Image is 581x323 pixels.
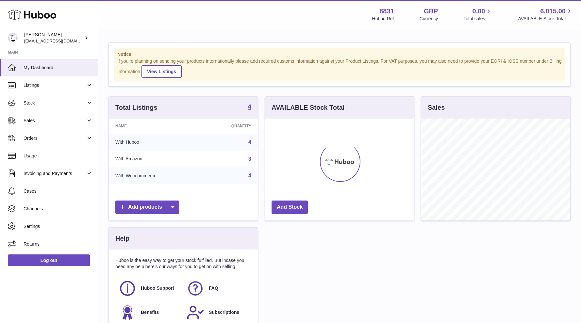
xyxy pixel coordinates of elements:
[248,156,251,162] a: 3
[141,65,182,78] a: View Listings
[372,16,394,22] div: Huboo Ref
[119,280,180,297] a: Huboo Support
[24,32,83,44] div: [PERSON_NAME]
[109,167,201,184] td: With Woocommerce
[187,304,248,321] a: Subscriptions
[24,65,93,71] span: My Dashboard
[379,7,394,16] strong: 8831
[463,7,492,22] a: 0.00 Total sales
[141,285,174,291] span: Huboo Support
[8,254,90,266] a: Log out
[115,257,251,270] p: Huboo is the easy way to get your stock fulfilled. But incase you need any help here's our ways f...
[201,119,258,134] th: Quantity
[209,285,218,291] span: FAQ
[248,104,251,110] strong: 4
[24,100,86,106] span: Stock
[272,103,344,112] h3: AVAILABLE Stock Total
[24,118,86,124] span: Sales
[24,223,93,230] span: Settings
[109,151,201,168] td: With Amazon
[248,104,251,111] a: 4
[24,241,93,247] span: Returns
[24,82,86,89] span: Listings
[518,16,573,22] span: AVAILABLE Stock Total
[248,173,251,178] a: 4
[24,38,96,43] span: [EMAIL_ADDRESS][DOMAIN_NAME]
[115,234,129,243] h3: Help
[272,201,308,214] a: Add Stock
[117,58,562,78] div: If you're planning on sending your products internationally please add required customs informati...
[24,206,93,212] span: Channels
[424,7,438,16] strong: GBP
[115,103,158,112] h3: Total Listings
[24,188,93,194] span: Cases
[109,134,201,151] td: With Huboo
[473,7,485,16] span: 0.00
[8,33,18,43] img: rob@themysteryagency.com
[518,7,573,22] a: 6,015.00 AVAILABLE Stock Total
[187,280,248,297] a: FAQ
[115,201,179,214] a: Add products
[420,16,438,22] div: Currency
[209,309,239,315] span: Subscriptions
[24,135,86,141] span: Orders
[463,16,492,22] span: Total sales
[117,51,562,57] strong: Notice
[24,153,93,159] span: Usage
[119,304,180,321] a: Benefits
[109,119,201,134] th: Name
[428,103,445,112] h3: Sales
[248,139,251,145] a: 4
[540,7,566,16] span: 6,015.00
[141,309,159,315] span: Benefits
[24,170,86,177] span: Invoicing and Payments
